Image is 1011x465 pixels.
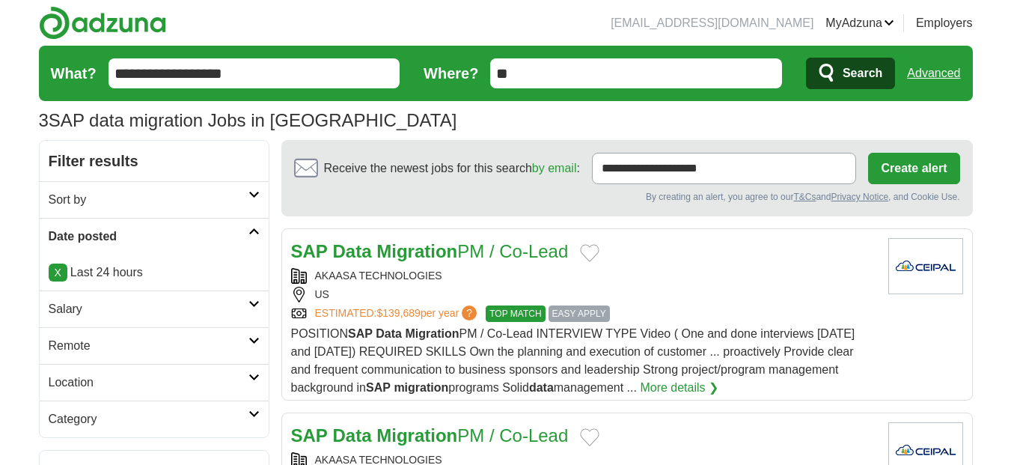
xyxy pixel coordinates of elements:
[39,110,457,130] h1: SAP data migration Jobs in [GEOGRAPHIC_DATA]
[49,337,248,355] h2: Remote
[291,425,328,446] strong: SAP
[376,307,420,319] span: $139,689
[916,14,973,32] a: Employers
[40,401,269,437] a: Category
[868,153,959,184] button: Create alert
[40,218,269,255] a: Date posted
[333,241,372,261] strong: Data
[315,306,480,322] a: ESTIMATED:$139,689per year?
[462,306,477,320] span: ?
[324,159,580,177] span: Receive the newest jobs for this search :
[51,62,97,85] label: What?
[806,58,895,89] button: Search
[40,327,269,364] a: Remote
[333,425,372,446] strong: Data
[291,268,876,284] div: AKAASA TECHNOLOGIES
[580,428,599,446] button: Add to favorite jobs
[793,192,816,202] a: T&Cs
[376,327,402,340] strong: Data
[825,14,894,32] a: MyAdzuna
[49,191,248,209] h2: Sort by
[40,141,269,181] h2: Filter results
[405,327,459,340] strong: Migration
[394,381,448,394] strong: migration
[888,238,963,294] img: Company logo
[640,379,718,397] a: More details ❯
[376,425,457,446] strong: Migration
[49,228,248,246] h2: Date posted
[291,287,876,303] div: US
[291,327,855,394] span: POSITION PM / Co-Lead INTERVIEW TYPE Video ( One and done interviews [DATE] and [DATE]) REQUIRED ...
[348,327,373,340] strong: SAP
[532,162,577,174] a: by email
[376,241,457,261] strong: Migration
[580,244,599,262] button: Add to favorite jobs
[39,6,166,40] img: Adzuna logo
[49,264,67,282] a: X
[291,425,569,446] a: SAP Data MigrationPM / Co-Lead
[49,264,260,282] p: Last 24 hours
[549,306,610,322] span: EASY APPLY
[40,291,269,327] a: Salary
[291,241,569,261] a: SAP Data MigrationPM / Co-Lead
[529,381,554,394] strong: data
[39,107,49,134] span: 3
[40,364,269,401] a: Location
[486,306,545,322] span: TOP MATCH
[49,300,248,318] h2: Salary
[424,62,478,85] label: Where?
[366,381,391,394] strong: SAP
[49,410,248,428] h2: Category
[291,241,328,261] strong: SAP
[49,374,248,392] h2: Location
[611,14,813,32] li: [EMAIL_ADDRESS][DOMAIN_NAME]
[907,58,960,88] a: Advanced
[831,192,888,202] a: Privacy Notice
[843,58,882,88] span: Search
[40,181,269,218] a: Sort by
[294,190,960,204] div: By creating an alert, you agree to our and , and Cookie Use.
